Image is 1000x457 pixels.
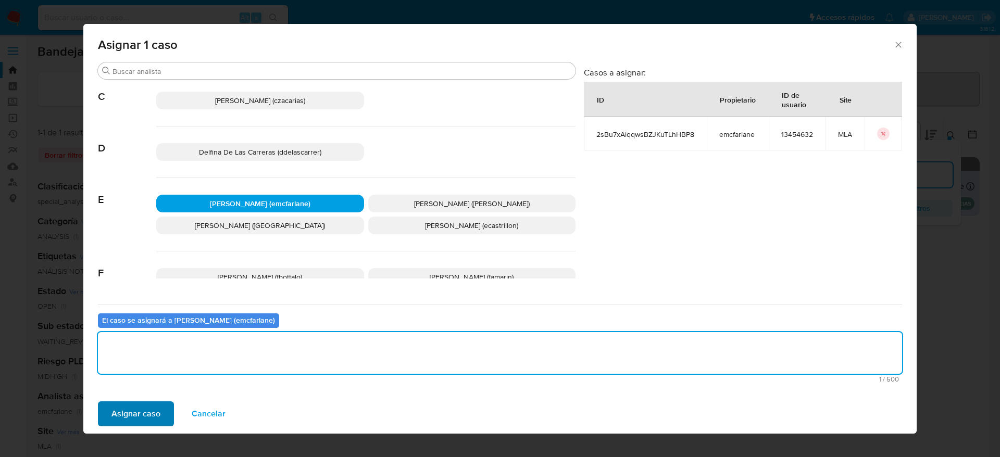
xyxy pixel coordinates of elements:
[827,87,864,112] div: Site
[414,198,530,209] span: [PERSON_NAME] ([PERSON_NAME])
[98,39,893,51] span: Asignar 1 caso
[111,402,160,425] span: Asignar caso
[368,268,576,286] div: [PERSON_NAME] (famarin)
[156,195,364,212] div: [PERSON_NAME] (emcfarlane)
[101,376,899,383] span: Máximo 500 caracteres
[719,130,756,139] span: emcfarlane
[113,67,571,76] input: Buscar analista
[98,178,156,206] span: E
[156,92,364,109] div: [PERSON_NAME] (czacarias)
[83,24,917,434] div: assign-modal
[98,126,156,155] span: D
[156,268,364,286] div: [PERSON_NAME] (fbottalo)
[707,87,768,112] div: Propietario
[430,272,514,282] span: [PERSON_NAME] (famarin)
[368,217,576,234] div: [PERSON_NAME] (ecastrillon)
[98,75,156,103] span: C
[210,198,310,209] span: [PERSON_NAME] (emcfarlane)
[838,130,852,139] span: MLA
[156,143,364,161] div: Delfina De Las Carreras (ddelascarrer)
[877,128,890,140] button: icon-button
[584,87,617,112] div: ID
[98,251,156,280] span: F
[192,402,226,425] span: Cancelar
[195,220,325,231] span: [PERSON_NAME] ([GEOGRAPHIC_DATA])
[218,272,302,282] span: [PERSON_NAME] (fbottalo)
[102,67,110,75] button: Buscar
[156,217,364,234] div: [PERSON_NAME] ([GEOGRAPHIC_DATA])
[178,401,239,426] button: Cancelar
[769,82,825,117] div: ID de usuario
[98,401,174,426] button: Asignar caso
[781,130,813,139] span: 13454632
[368,195,576,212] div: [PERSON_NAME] ([PERSON_NAME])
[215,95,305,106] span: [PERSON_NAME] (czacarias)
[893,40,903,49] button: Cerrar ventana
[102,315,275,325] b: El caso se asignará a [PERSON_NAME] (emcfarlane)
[584,67,902,78] h3: Casos a asignar:
[596,130,694,139] span: 2sBu7xAiqqwsBZJKuTLhHBP8
[199,147,321,157] span: Delfina De Las Carreras (ddelascarrer)
[425,220,518,231] span: [PERSON_NAME] (ecastrillon)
